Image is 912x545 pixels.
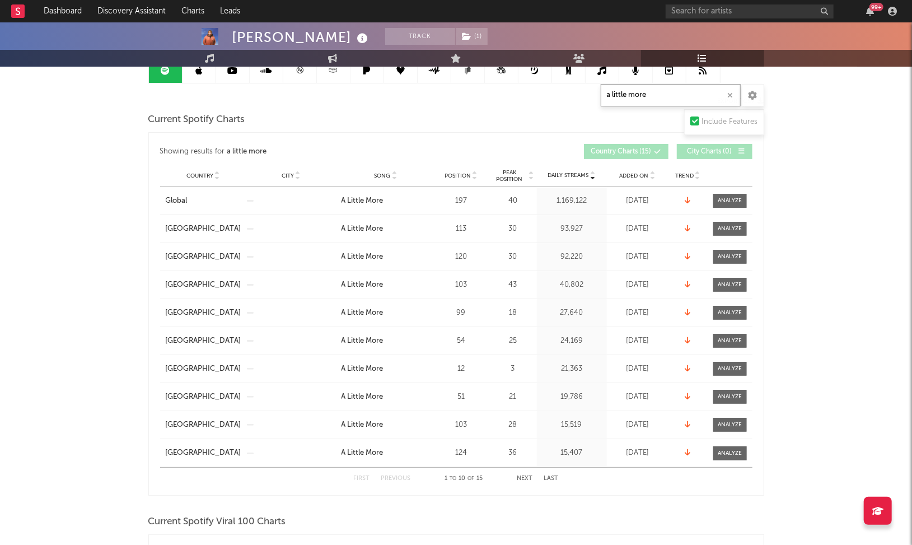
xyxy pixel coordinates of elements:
div: [PERSON_NAME] [232,28,371,46]
div: 28 [492,420,534,431]
div: 92,220 [540,251,604,263]
div: 15,407 [540,448,604,459]
a: [GEOGRAPHIC_DATA] [166,364,241,375]
div: 113 [436,223,487,235]
button: 99+ [866,7,874,16]
div: 40,802 [540,280,604,291]
div: [DATE] [610,448,666,459]
div: [DATE] [610,251,666,263]
a: A Little More [342,308,431,319]
div: 99 [436,308,487,319]
div: 19,786 [540,392,604,403]
a: [GEOGRAPHIC_DATA] [166,223,241,235]
div: 99 + [869,3,883,11]
div: [GEOGRAPHIC_DATA] [166,336,241,347]
a: A Little More [342,336,431,347]
div: 103 [436,280,487,291]
span: Country [186,173,213,179]
div: 25 [492,336,534,347]
a: A Little More [342,364,431,375]
div: 120 [436,251,487,263]
a: [GEOGRAPHIC_DATA] [166,420,241,431]
a: A Little More [342,223,431,235]
div: 36 [492,448,534,459]
a: [GEOGRAPHIC_DATA] [166,280,241,291]
a: Global [166,195,241,207]
div: A Little More [342,280,383,291]
a: A Little More [342,251,431,263]
div: 40 [492,195,534,207]
button: City Charts(0) [677,144,752,159]
span: Song [375,173,391,179]
span: to [450,476,457,481]
div: Include Features [702,115,758,129]
div: [DATE] [610,364,666,375]
div: [DATE] [610,223,666,235]
span: Trend [675,173,694,179]
div: A Little More [342,195,383,207]
a: [GEOGRAPHIC_DATA] [166,308,241,319]
span: Country Charts ( 15 ) [591,148,652,155]
div: A Little More [342,392,383,403]
a: A Little More [342,280,431,291]
div: A Little More [342,251,383,263]
a: A Little More [342,392,431,403]
div: 27,640 [540,308,604,319]
div: 1 10 15 [433,472,495,486]
input: Search Playlists/Charts [601,84,741,106]
div: 51 [436,392,487,403]
div: [DATE] [610,308,666,319]
div: 21,363 [540,364,604,375]
div: 24,169 [540,336,604,347]
button: Country Charts(15) [584,144,668,159]
div: [DATE] [610,280,666,291]
a: A Little More [342,195,431,207]
div: A Little More [342,420,383,431]
span: Current Spotify Viral 100 Charts [148,515,286,529]
div: 21 [492,392,534,403]
span: Current Spotify Charts [148,113,245,127]
span: City [282,173,294,179]
div: 12 [436,364,487,375]
div: A Little More [342,223,383,235]
span: ( 1 ) [455,28,488,45]
div: A Little More [342,336,383,347]
a: [GEOGRAPHIC_DATA] [166,392,241,403]
span: Peak Position [492,169,527,183]
span: Position [445,173,471,179]
div: A Little More [342,448,383,459]
button: Track [385,28,455,45]
a: [GEOGRAPHIC_DATA] [166,448,241,459]
div: 1,169,122 [540,195,604,207]
a: A Little More [342,420,431,431]
a: [GEOGRAPHIC_DATA] [166,251,241,263]
a: A Little More [342,448,431,459]
div: 30 [492,251,534,263]
button: First [354,476,370,482]
div: Showing results for [160,144,456,159]
div: [DATE] [610,392,666,403]
span: of [468,476,475,481]
div: Global [166,195,188,207]
div: a little more [227,145,266,159]
span: City Charts ( 0 ) [684,148,736,155]
div: A Little More [342,364,383,375]
button: (1) [456,28,488,45]
div: 103 [436,420,487,431]
div: A Little More [342,308,383,319]
div: 54 [436,336,487,347]
div: 30 [492,223,534,235]
button: Previous [381,476,411,482]
div: 15,519 [540,420,604,431]
div: 18 [492,308,534,319]
button: Next [517,476,533,482]
div: 3 [492,364,534,375]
